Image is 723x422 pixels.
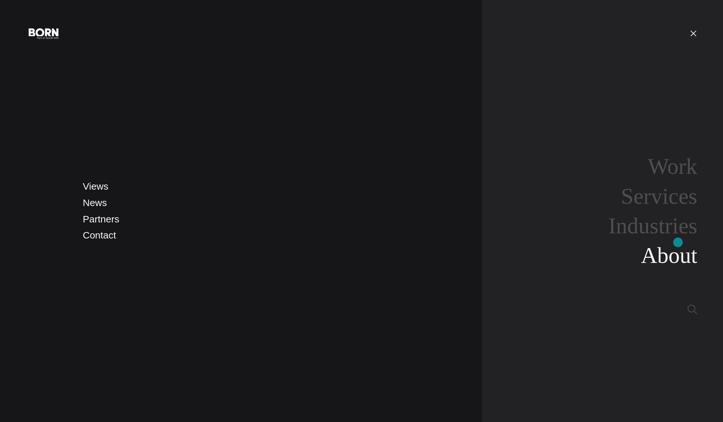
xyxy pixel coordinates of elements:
[688,305,697,314] img: Search
[641,243,697,268] a: About
[686,26,701,40] button: Open
[83,197,107,208] a: News
[83,214,119,224] a: Partners
[83,230,116,240] a: Contact
[648,154,697,179] a: Work
[621,184,697,209] a: Services
[608,213,697,238] a: Industries
[83,181,108,192] a: Views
